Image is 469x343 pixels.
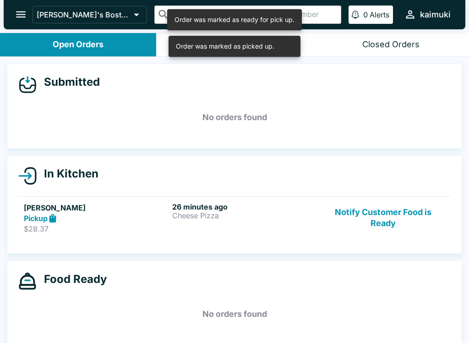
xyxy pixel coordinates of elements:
button: kaimuki [400,5,454,24]
h5: No orders found [18,298,451,331]
div: kaimuki [420,9,451,20]
button: open drawer [9,3,33,26]
button: Notify Customer Food is Ready [321,202,445,234]
h5: No orders found [18,101,451,134]
div: Order was marked as ready for pick up. [175,12,294,28]
p: Alerts [370,10,389,19]
div: Closed Orders [362,39,420,50]
strong: Pickup [24,214,48,223]
h6: 26 minutes ago [172,202,317,211]
h4: Submitted [37,75,100,89]
h4: Food Ready [37,272,107,286]
h5: [PERSON_NAME] [24,202,169,213]
h4: In Kitchen [37,167,98,181]
a: [PERSON_NAME]Pickup$28.3726 minutes agoCheese PizzaNotify Customer Food is Ready [18,196,451,239]
p: $28.37 [24,224,169,233]
p: Cheese Pizza [172,211,317,220]
p: 0 [363,10,368,19]
div: Open Orders [53,39,104,50]
div: Order was marked as picked up. [176,39,274,54]
p: [PERSON_NAME]'s Boston Pizza [37,10,130,19]
button: [PERSON_NAME]'s Boston Pizza [33,6,147,23]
